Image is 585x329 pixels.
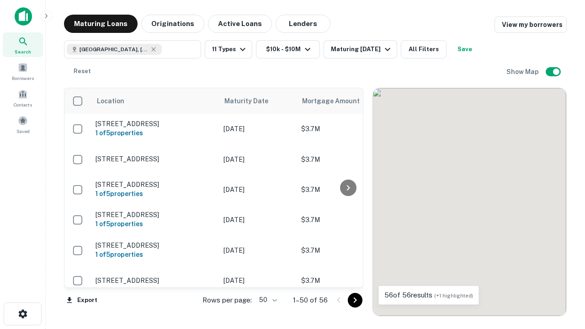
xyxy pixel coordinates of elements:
[256,40,320,58] button: $10k - $10M
[301,276,393,286] p: $3.7M
[12,74,34,82] span: Borrowers
[223,124,292,134] p: [DATE]
[96,219,214,229] h6: 1 of 5 properties
[96,241,214,249] p: [STREET_ADDRESS]
[141,15,204,33] button: Originations
[3,112,43,137] a: Saved
[15,48,31,55] span: Search
[223,185,292,195] p: [DATE]
[301,154,393,164] p: $3.7M
[64,293,100,307] button: Export
[96,155,214,163] p: [STREET_ADDRESS]
[495,16,567,33] a: View my borrowers
[14,101,32,108] span: Contacts
[384,290,473,301] p: 56 of 56 results
[297,88,397,114] th: Mortgage Amount
[301,245,393,255] p: $3.7M
[223,154,292,164] p: [DATE]
[96,96,124,106] span: Location
[64,15,138,33] button: Maturing Loans
[434,293,473,298] span: (+1 highlighted)
[223,245,292,255] p: [DATE]
[96,211,214,219] p: [STREET_ADDRESS]
[331,44,393,55] div: Maturing [DATE]
[15,7,32,26] img: capitalize-icon.png
[450,40,479,58] button: Save your search to get updates of matches that match your search criteria.
[96,128,214,138] h6: 1 of 5 properties
[96,276,214,285] p: [STREET_ADDRESS]
[301,124,393,134] p: $3.7M
[96,180,214,189] p: [STREET_ADDRESS]
[301,215,393,225] p: $3.7M
[293,295,328,306] p: 1–50 of 56
[96,120,214,128] p: [STREET_ADDRESS]
[324,40,397,58] button: Maturing [DATE]
[91,88,219,114] th: Location
[219,88,297,114] th: Maturity Date
[202,295,252,306] p: Rows per page:
[223,276,292,286] p: [DATE]
[3,59,43,84] a: Borrowers
[3,85,43,110] a: Contacts
[96,249,214,260] h6: 1 of 5 properties
[205,40,252,58] button: 11 Types
[539,227,585,271] iframe: Chat Widget
[16,127,30,135] span: Saved
[506,67,540,77] h6: Show Map
[68,62,97,80] button: Reset
[401,40,447,58] button: All Filters
[80,45,148,53] span: [GEOGRAPHIC_DATA], [GEOGRAPHIC_DATA]
[224,96,280,106] span: Maturity Date
[301,185,393,195] p: $3.7M
[255,293,278,307] div: 50
[302,96,372,106] span: Mortgage Amount
[373,88,566,316] div: 0 0
[223,215,292,225] p: [DATE]
[348,293,362,308] button: Go to next page
[96,189,214,199] h6: 1 of 5 properties
[208,15,272,33] button: Active Loans
[276,15,330,33] button: Lenders
[3,32,43,57] a: Search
